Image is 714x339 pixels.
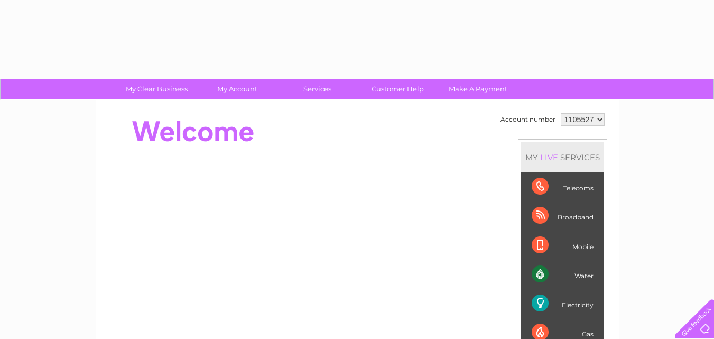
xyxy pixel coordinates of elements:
div: Electricity [532,289,594,318]
div: Water [532,260,594,289]
div: MY SERVICES [521,142,604,172]
div: Mobile [532,231,594,260]
td: Account number [498,111,558,129]
div: Broadband [532,201,594,231]
div: LIVE [538,152,560,162]
a: My Clear Business [113,79,200,99]
a: My Account [193,79,281,99]
a: Customer Help [354,79,441,99]
a: Services [274,79,361,99]
a: Make A Payment [434,79,522,99]
div: Telecoms [532,172,594,201]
